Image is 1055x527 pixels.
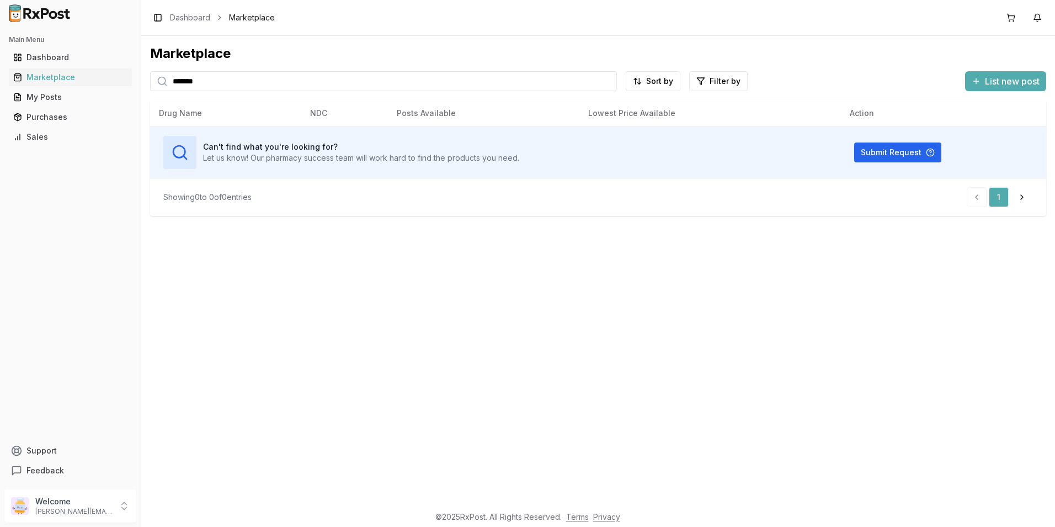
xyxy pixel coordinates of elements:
button: Submit Request [854,143,941,162]
button: Dashboard [4,49,136,66]
div: Sales [13,131,127,143]
img: User avatar [11,497,29,515]
button: List new post [965,71,1046,91]
a: My Posts [9,87,132,107]
button: Sales [4,128,136,146]
a: List new post [965,77,1046,88]
a: Dashboard [9,48,132,67]
div: Marketplace [13,72,127,83]
span: Feedback [26,465,64,476]
a: Privacy [593,512,620,521]
th: NDC [301,100,388,127]
button: Sort by [626,71,680,91]
span: Sort by [646,76,673,87]
a: Sales [9,127,132,147]
th: Lowest Price Available [579,100,841,127]
img: RxPost Logo [4,4,75,22]
a: Dashboard [170,12,210,23]
div: Purchases [13,112,127,123]
button: Purchases [4,108,136,126]
span: Filter by [710,76,740,87]
h2: Main Menu [9,35,132,44]
p: Welcome [35,496,112,507]
button: My Posts [4,88,136,106]
div: My Posts [13,92,127,103]
th: Drug Name [150,100,301,127]
div: Marketplace [150,45,1046,62]
div: Showing 0 to 0 of 0 entries [163,192,252,203]
button: Filter by [689,71,748,91]
nav: breadcrumb [170,12,275,23]
span: List new post [985,75,1040,88]
th: Posts Available [388,100,579,127]
p: [PERSON_NAME][EMAIL_ADDRESS][DOMAIN_NAME] [35,507,112,516]
button: Support [4,441,136,461]
button: Marketplace [4,68,136,86]
a: Go to next page [1011,187,1033,207]
a: Purchases [9,107,132,127]
div: Dashboard [13,52,127,63]
nav: pagination [967,187,1033,207]
p: Let us know! Our pharmacy success team will work hard to find the products you need. [203,152,519,164]
a: Terms [566,512,589,521]
span: Marketplace [229,12,275,23]
h3: Can't find what you're looking for? [203,141,519,152]
button: Feedback [4,461,136,481]
th: Action [841,100,1046,127]
a: 1 [989,187,1009,207]
a: Marketplace [9,67,132,87]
